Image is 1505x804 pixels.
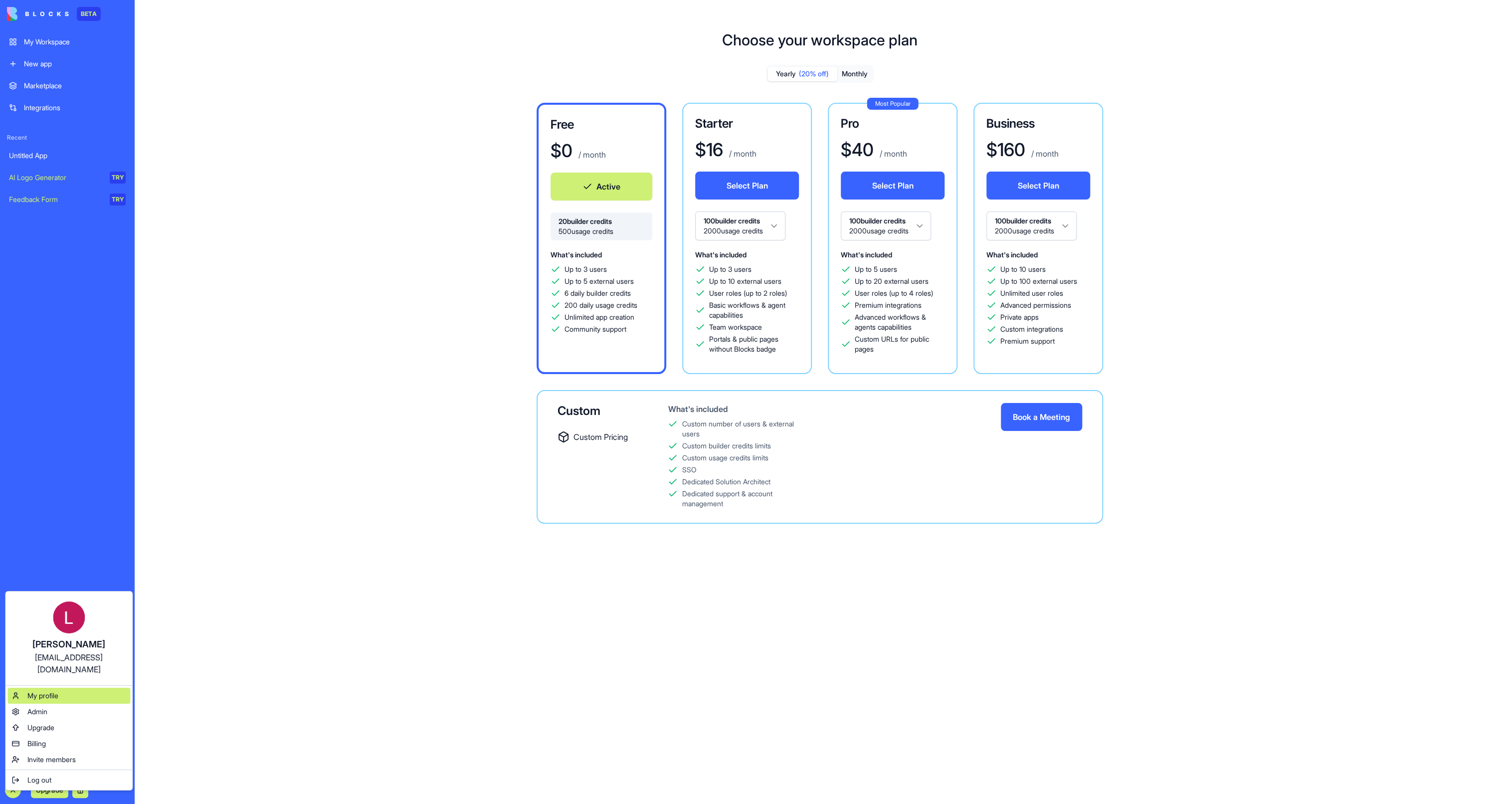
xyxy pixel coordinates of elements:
a: Billing [7,736,130,752]
div: Feedback Form [9,195,103,204]
img: ACg8ocLUpjuhfW6neVsSDqpjvQVyPteKvMR9pmNfKyLBCZD4-RjukQ=s96-c [53,602,85,633]
div: Untitled App [9,151,126,161]
span: My profile [27,691,58,701]
div: TRY [110,172,126,184]
div: AI Logo Generator [9,173,103,183]
span: Invite members [27,755,76,765]
a: Upgrade [7,720,130,736]
a: [PERSON_NAME][EMAIL_ADDRESS][DOMAIN_NAME] [7,594,130,683]
span: Upgrade [27,723,54,733]
span: Billing [27,739,46,749]
span: Admin [27,707,47,717]
a: Invite members [7,752,130,768]
a: Admin [7,704,130,720]
div: TRY [110,194,126,205]
a: My profile [7,688,130,704]
div: [PERSON_NAME] [15,637,122,651]
div: [EMAIL_ADDRESS][DOMAIN_NAME] [15,651,122,675]
span: Recent [3,134,132,142]
span: Log out [27,775,51,785]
